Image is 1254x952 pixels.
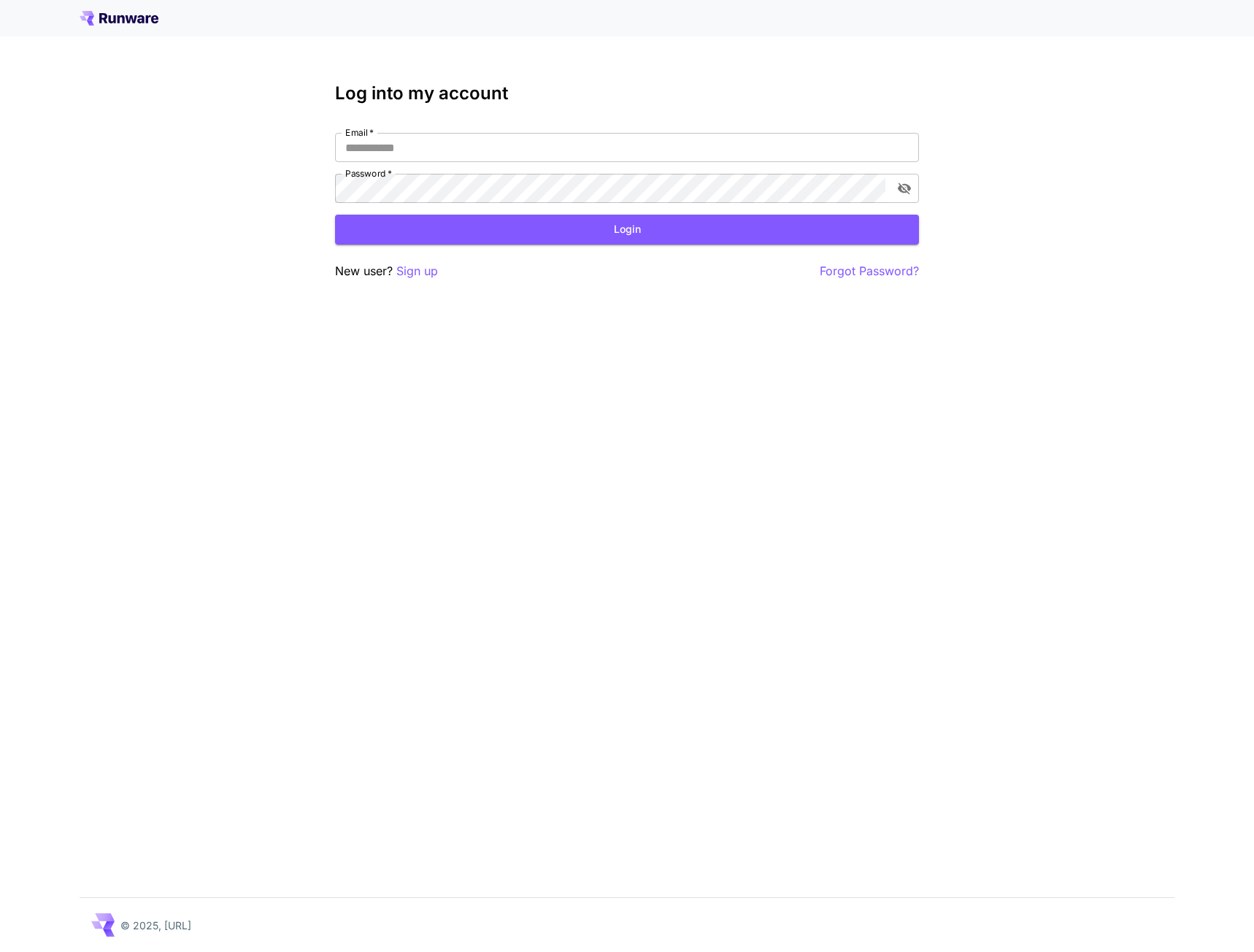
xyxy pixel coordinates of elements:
button: toggle password visibility [891,175,918,201]
p: New user? [335,262,438,280]
button: Login [335,215,919,245]
label: Password [345,167,392,180]
button: Forgot Password? [820,262,919,280]
button: Sign up [396,262,438,280]
h3: Log into my account [335,83,919,104]
label: Email [345,126,374,139]
p: © 2025, [URL] [120,918,191,933]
